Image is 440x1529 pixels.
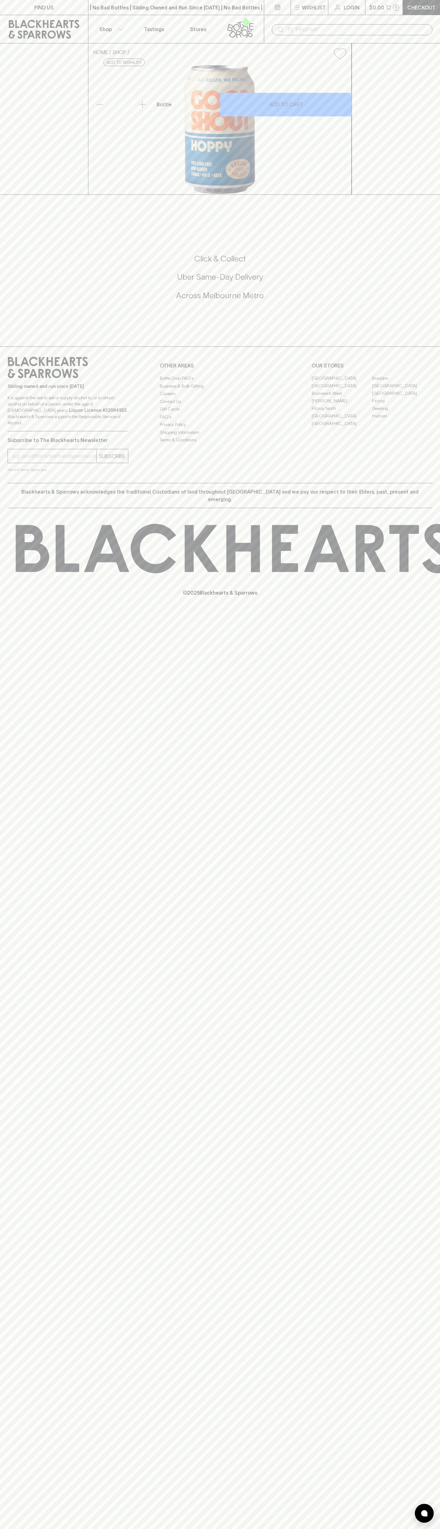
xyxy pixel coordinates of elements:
a: Gift Cards [160,406,281,413]
a: Stores [176,15,220,43]
a: [GEOGRAPHIC_DATA] [312,412,372,420]
img: bubble-icon [421,1510,427,1516]
p: Sibling owned and run since [DATE] [8,383,128,389]
a: Fitzroy North [312,405,372,412]
p: Checkout [407,4,436,11]
p: Subscribe to The Blackhearts Newsletter [8,436,128,444]
a: SHOP [113,49,126,55]
input: Try "Pinot noir" [287,25,427,35]
p: $0.00 [369,4,384,11]
a: [GEOGRAPHIC_DATA] [312,374,372,382]
p: Bottle [157,101,172,108]
a: Careers [160,390,281,398]
a: Bottle Drop FAQ's [160,375,281,382]
button: ADD TO CART [220,93,352,116]
a: Privacy Policy [160,421,281,428]
p: Wishlist [302,4,326,11]
p: Stores [190,25,206,33]
strong: Liquor License #32064953 [69,408,127,413]
p: Login [344,4,359,11]
input: e.g. jane@blackheartsandsparrows.com.au [13,451,96,461]
div: Bottle [154,98,220,111]
a: [GEOGRAPHIC_DATA] [312,420,372,427]
button: SUBSCRIBE [97,449,128,463]
h5: Across Melbourne Metro [8,290,432,301]
a: Contact Us [160,398,281,405]
p: We will never spam you [8,467,128,473]
a: Geelong [372,405,432,412]
button: Add to wishlist [331,46,349,62]
p: SUBSCRIBE [99,452,125,460]
a: FAQ's [160,413,281,421]
a: Business & Bulk Gifting [160,382,281,390]
p: OUR STORES [312,362,432,369]
a: Shipping Information [160,428,281,436]
button: Add to wishlist [103,59,145,66]
p: It is against the law to sell or supply alcohol to, or to obtain alcohol on behalf of a person un... [8,395,128,426]
a: Terms & Conditions [160,436,281,444]
a: Tastings [132,15,176,43]
p: Shop [99,25,112,33]
a: [GEOGRAPHIC_DATA] [372,389,432,397]
a: Prahran [372,412,432,420]
a: Fitzroy [372,397,432,405]
p: ADD TO CART [269,101,303,108]
a: [GEOGRAPHIC_DATA] [372,382,432,389]
a: Brunswick West [312,389,372,397]
p: Tastings [144,25,164,33]
h5: Click & Collect [8,254,432,264]
p: FIND US [34,4,54,11]
a: [PERSON_NAME] [312,397,372,405]
button: Shop [88,15,132,43]
div: Call to action block [8,228,432,334]
h5: Uber Same-Day Delivery [8,272,432,282]
a: [GEOGRAPHIC_DATA] [312,382,372,389]
p: Blackhearts & Sparrows acknowledges the traditional Custodians of land throughout [GEOGRAPHIC_DAT... [12,488,428,503]
p: OTHER AREAS [160,362,281,369]
a: HOME [93,49,108,55]
img: 33594.png [88,64,351,194]
a: Braddon [372,374,432,382]
p: 0 [395,6,397,9]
